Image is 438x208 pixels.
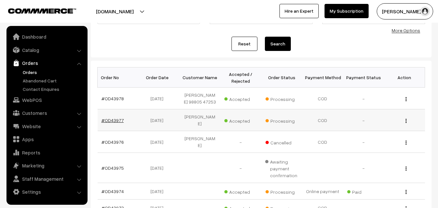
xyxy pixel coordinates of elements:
[8,147,85,158] a: Reports
[302,109,343,131] td: COD
[8,107,85,119] a: Customers
[8,173,85,185] a: Staff Management
[138,183,179,200] td: [DATE]
[406,119,407,123] img: Menu
[266,94,298,103] span: Processing
[8,94,85,106] a: WebPOS
[101,96,124,101] a: #OD43978
[325,4,369,18] a: My Subscription
[73,3,156,19] button: [DOMAIN_NAME]
[8,31,85,43] a: Dashboard
[302,131,343,153] td: COD
[231,37,257,51] a: Reset
[406,190,407,194] img: Menu
[266,187,298,195] span: Processing
[8,120,85,132] a: Website
[392,28,420,33] a: More Options
[8,133,85,145] a: Apps
[224,94,257,103] span: Accepted
[21,69,85,76] a: Orders
[266,116,298,124] span: Processing
[8,8,76,13] img: COMMMERCE
[138,67,179,88] th: Order Date
[179,109,220,131] td: [PERSON_NAME]
[384,67,425,88] th: Action
[8,6,65,14] a: COMMMERCE
[265,37,291,51] button: Search
[101,117,124,123] a: #OD43977
[220,131,261,153] td: -
[343,153,384,183] td: -
[138,131,179,153] td: [DATE]
[138,88,179,109] td: [DATE]
[8,186,85,198] a: Settings
[261,67,302,88] th: Order Status
[98,67,138,88] th: Order No
[406,166,407,171] img: Menu
[279,4,319,18] a: Hire an Expert
[224,187,257,195] span: Accepted
[265,157,298,179] span: Awaiting payment confirmation
[302,183,343,200] td: Online payment
[179,67,220,88] th: Customer Name
[8,44,85,56] a: Catalog
[224,116,257,124] span: Accepted
[302,88,343,109] td: COD
[21,86,85,92] a: Contact Enquires
[138,153,179,183] td: [DATE]
[302,67,343,88] th: Payment Method
[343,67,384,88] th: Payment Status
[220,153,261,183] td: -
[406,97,407,101] img: Menu
[101,139,124,145] a: #OD43976
[347,187,380,195] span: Paid
[101,165,124,171] a: #OD43975
[343,88,384,109] td: -
[406,141,407,145] img: Menu
[179,88,220,109] td: [PERSON_NAME] 98805 47253
[101,189,124,194] a: #OD43974
[8,160,85,171] a: Marketing
[138,109,179,131] td: [DATE]
[8,57,85,69] a: Orders
[21,77,85,84] a: Abandoned Cart
[420,6,430,16] img: user
[220,67,261,88] th: Accepted / Rejected
[179,131,220,153] td: [PERSON_NAME]
[343,131,384,153] td: -
[377,3,433,19] button: [PERSON_NAME] s…
[266,138,298,146] span: Cancelled
[343,109,384,131] td: -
